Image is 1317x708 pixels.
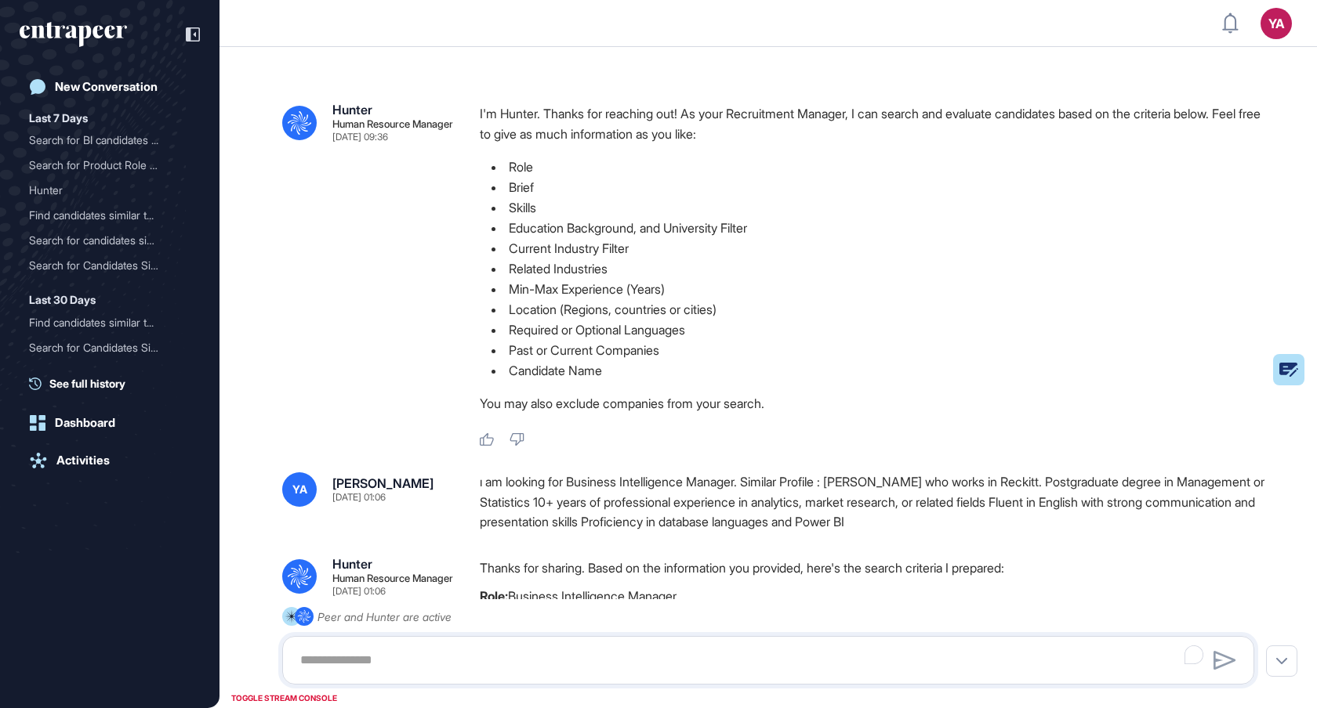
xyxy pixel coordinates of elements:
[29,178,190,203] div: Hunter
[332,587,386,596] div: [DATE] 01:06
[480,238,1267,258] li: Current Industry Filter
[49,375,125,392] span: See full history
[480,340,1267,360] li: Past or Current Companies
[292,483,307,496] span: YA
[480,586,1267,606] p: Business Intelligence Manager
[29,178,178,203] div: Hunter
[480,588,508,604] strong: Role:
[332,477,434,489] div: [PERSON_NAME]
[480,258,1267,279] li: Related Industries
[480,103,1267,144] p: I'm Hunter. Thanks for reaching out! As your Recruitment Manager, I can search and evaluate candi...
[56,453,110,468] div: Activities
[332,103,372,116] div: Hunter
[29,128,178,153] div: Search for BI candidates ...
[29,153,178,178] div: Search for Product Role C...
[317,607,452,627] div: Peer and Hunter are active
[20,22,127,47] div: entrapeer-logo
[29,310,178,335] div: Find candidates similar t...
[480,299,1267,320] li: Location (Regions, countries or cities)
[332,132,388,142] div: [DATE] 09:36
[29,375,200,392] a: See full history
[480,393,1267,414] p: You may also exclude companies from your search.
[480,157,1267,177] li: Role
[480,218,1267,238] li: Education Background, and University Filter
[29,153,190,178] div: Search for Product Role Candidates in AI with 10-15 Years Experience Similar to Sara Holyavkin
[480,197,1267,218] li: Skills
[55,416,115,430] div: Dashboard
[29,310,190,335] div: Find candidates similar to Sara Holyavkin
[29,253,190,278] div: Search for Candidates Similar to Sara Holyavkin
[20,445,200,476] a: Activities
[29,335,178,360] div: Search for Candidates Sim...
[55,80,158,94] div: New Conversation
[29,228,190,253] div: Search for candidates similar to Sara Holyavkin
[29,203,178,228] div: Find candidates similar t...
[29,360,190,385] div: Find candidates similar to Yasemin Hukumdar
[332,558,372,570] div: Hunter
[332,493,386,502] div: [DATE] 01:06
[480,320,1267,340] li: Required or Optional Languages
[480,177,1267,197] li: Brief
[332,573,453,583] div: Human Resource Manager
[20,71,200,103] a: New Conversation
[29,253,178,278] div: Search for Candidates Sim...
[480,558,1267,578] p: Thanks for sharing. Based on the information you provided, here's the search criteria I prepared:
[29,291,96,309] div: Last 30 Days
[29,128,190,153] div: Search for BI candidates similar to Ahmet Yılmaz in Banking with 5-8 years of experience
[480,279,1267,299] li: Min-Max Experience (Years)
[29,335,190,360] div: Search for Candidates Similar to Yasemin Hukumdar
[480,472,1267,533] div: ı am looking for Business Intelligence Manager. Similar Profile : [PERSON_NAME] who works in Reck...
[1261,8,1292,39] button: YA
[20,407,200,439] a: Dashboard
[480,360,1267,381] li: Candidate Name
[227,688,341,708] div: TOGGLE STREAM CONSOLE
[29,109,88,128] div: Last 7 Days
[29,203,190,228] div: Find candidates similar to Sara Holyavkin
[332,119,453,129] div: Human Resource Manager
[29,360,178,385] div: Find candidates similar t...
[29,228,178,253] div: Search for candidates sim...
[291,645,1246,676] textarea: To enrich screen reader interactions, please activate Accessibility in Grammarly extension settings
